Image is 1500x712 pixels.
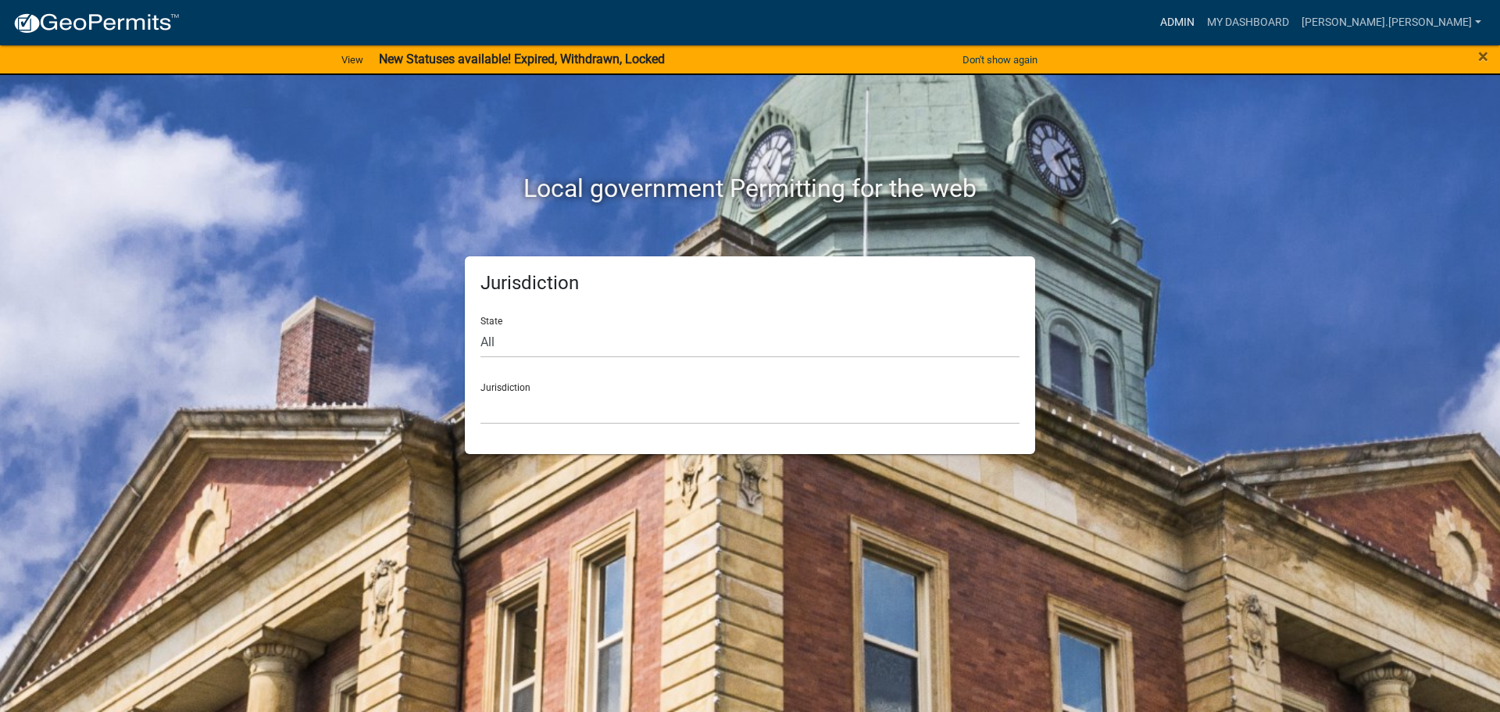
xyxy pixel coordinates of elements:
a: Admin [1154,8,1201,38]
a: My Dashboard [1201,8,1295,38]
strong: New Statuses available! Expired, Withdrawn, Locked [379,52,665,66]
a: [PERSON_NAME].[PERSON_NAME] [1295,8,1487,38]
h2: Local government Permitting for the web [316,174,1184,203]
button: Close [1478,47,1488,66]
a: View [335,47,370,73]
span: × [1478,45,1488,67]
h5: Jurisdiction [480,272,1020,295]
button: Don't show again [956,47,1044,73]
